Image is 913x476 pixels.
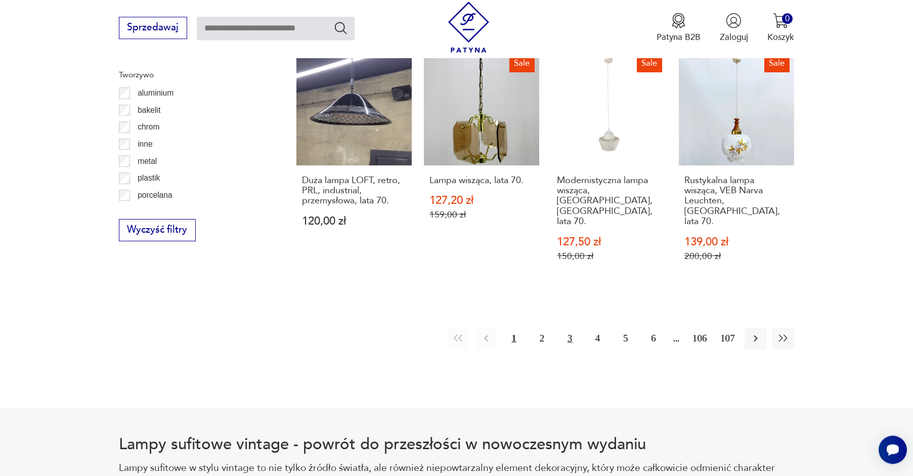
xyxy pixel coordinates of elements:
[302,176,406,206] h3: Duża lampa LOFT, retro, PRL, industrial, przemysłowa, lata 70.
[443,2,494,53] img: Patyna - sklep z meblami i dekoracjami vintage
[767,31,794,43] p: Koszyk
[726,13,742,28] img: Ikonka użytkownika
[684,251,789,262] p: 200,00 zł
[551,50,667,285] a: SaleModernistyczna lampa wisząca, Narva Leuchen, Niemcy, lata 70.Modernistyczna lampa wisząca, [G...
[557,251,661,262] p: 150,00 zł
[138,171,160,185] p: plastik
[429,176,534,186] h3: Lampa wisząca, lata 70.
[503,328,525,350] button: 1
[684,237,789,247] p: 139,00 zł
[296,50,412,285] a: Duża lampa LOFT, retro, PRL, industrial, przemysłowa, lata 70.Duża lampa LOFT, retro, PRL, indust...
[302,216,406,227] p: 120,00 zł
[767,13,794,43] button: 0Koszyk
[119,68,268,81] p: Tworzywo
[119,17,187,39] button: Sprzedawaj
[782,13,793,24] div: 0
[657,31,701,43] p: Patyna B2B
[671,13,686,28] img: Ikona medalu
[138,86,173,100] p: aluminium
[138,205,163,219] p: porcelit
[429,209,534,220] p: 159,00 zł
[119,219,196,241] button: Wyczyść filtry
[684,176,789,227] h3: Rustykalna lampa wisząca, VEB Narva Leuchten, [GEOGRAPHIC_DATA], lata 70.
[557,237,661,247] p: 127,50 zł
[531,328,553,350] button: 2
[615,328,636,350] button: 5
[679,50,794,285] a: SaleRustykalna lampa wisząca, VEB Narva Leuchten, Niemcy, lata 70.Rustykalna lampa wisząca, VEB N...
[138,189,172,202] p: porcelana
[879,436,907,464] iframe: Smartsupp widget button
[717,328,738,350] button: 107
[138,120,159,134] p: chrom
[657,13,701,43] a: Ikona medaluPatyna B2B
[642,328,664,350] button: 6
[119,437,795,452] h2: Lampy sufitowe vintage - powrót do przeszłości w nowoczesnym wydaniu
[720,31,748,43] p: Zaloguj
[657,13,701,43] button: Patyna B2B
[689,328,711,350] button: 106
[720,13,748,43] button: Zaloguj
[773,13,789,28] img: Ikona koszyka
[587,328,608,350] button: 4
[559,328,581,350] button: 3
[138,138,152,151] p: inne
[424,50,539,285] a: SaleLampa wisząca, lata 70.Lampa wisząca, lata 70.127,20 zł159,00 zł
[333,20,348,35] button: Szukaj
[429,195,534,206] p: 127,20 zł
[138,104,160,117] p: bakelit
[557,176,661,227] h3: Modernistyczna lampa wisząca, [GEOGRAPHIC_DATA], [GEOGRAPHIC_DATA], lata 70.
[119,24,187,32] a: Sprzedawaj
[138,155,157,168] p: metal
